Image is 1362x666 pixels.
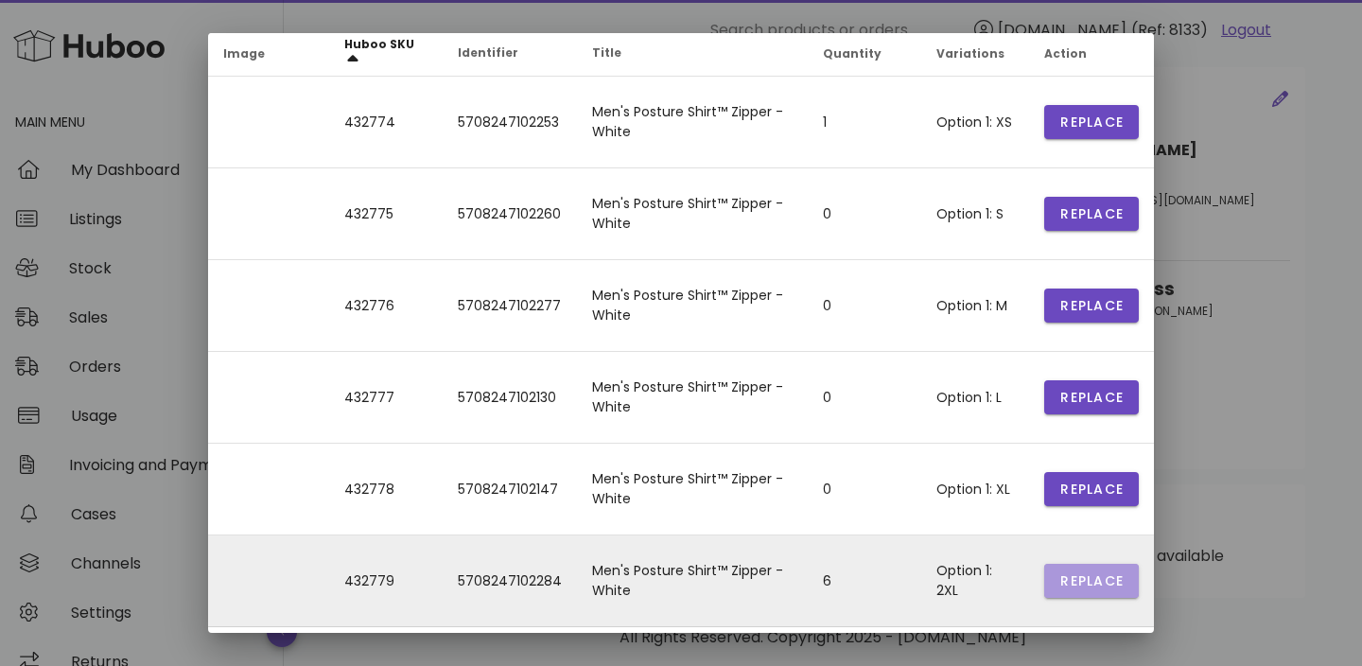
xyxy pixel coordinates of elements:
[577,168,808,260] td: Men's Posture Shirt™ Zipper - White
[577,260,808,352] td: Men's Posture Shirt™ Zipper - White
[921,260,1029,352] td: Option 1: M
[1044,289,1139,323] button: Replace
[1044,472,1139,506] button: Replace
[921,77,1029,168] td: Option 1: XS
[1059,113,1124,132] span: Replace
[808,168,921,260] td: 0
[936,45,1004,61] span: Variations
[329,31,443,77] th: Huboo SKU: Sorted ascending. Activate to sort descending.
[577,352,808,444] td: Men's Posture Shirt™ Zipper - White
[921,168,1029,260] td: Option 1: S
[329,77,443,168] td: 432774
[921,31,1029,77] th: Variations
[1029,31,1154,77] th: Action
[443,31,577,77] th: Identifier: Not sorted. Activate to sort ascending.
[921,535,1029,627] td: Option 1: 2XL
[808,31,921,77] th: Quantity
[1044,105,1139,139] button: Replace
[1044,45,1087,61] span: Action
[808,444,921,535] td: 0
[443,352,577,444] td: 5708247102130
[443,260,577,352] td: 5708247102277
[329,535,443,627] td: 432779
[208,31,329,77] th: Image
[458,44,518,61] span: Identifier
[808,77,921,168] td: 1
[1059,296,1124,316] span: Replace
[808,352,921,444] td: 0
[921,352,1029,444] td: Option 1: L
[1044,197,1139,231] button: Replace
[1059,388,1124,408] span: Replace
[443,444,577,535] td: 5708247102147
[1059,571,1124,591] span: Replace
[577,77,808,168] td: Men's Posture Shirt™ Zipper - White
[921,444,1029,535] td: Option 1: XL
[443,77,577,168] td: 5708247102253
[443,168,577,260] td: 5708247102260
[1059,480,1124,499] span: Replace
[329,352,443,444] td: 432777
[808,535,921,627] td: 6
[808,260,921,352] td: 0
[223,45,265,61] span: Image
[577,444,808,535] td: Men's Posture Shirt™ Zipper - White
[1044,380,1139,414] button: Replace
[1044,564,1139,598] button: Replace
[329,444,443,535] td: 432778
[592,44,621,61] span: Title
[443,535,577,627] td: 5708247102284
[329,168,443,260] td: 432775
[329,260,443,352] td: 432776
[823,45,882,61] span: Quantity
[344,36,414,52] span: Huboo SKU
[1059,204,1124,224] span: Replace
[577,535,808,627] td: Men's Posture Shirt™ Zipper - White
[577,31,808,77] th: Title: Not sorted. Activate to sort ascending.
